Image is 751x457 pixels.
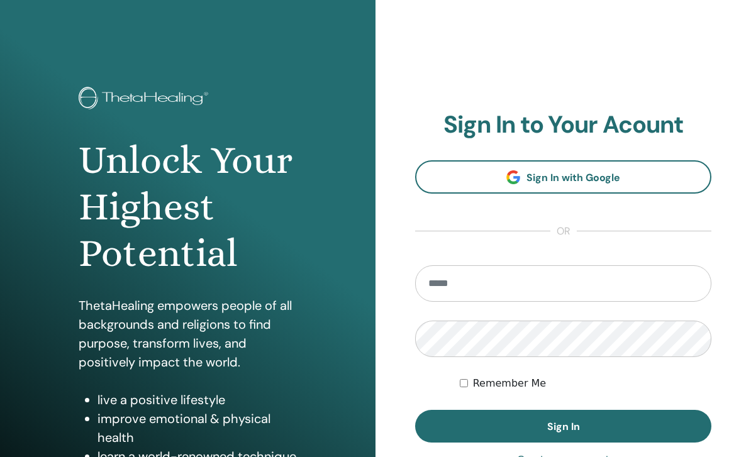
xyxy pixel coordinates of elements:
li: improve emotional & physical health [97,409,298,447]
span: Sign In with Google [526,171,620,184]
button: Sign In [415,410,711,443]
p: ThetaHealing empowers people of all backgrounds and religions to find purpose, transform lives, a... [79,296,298,372]
div: Keep me authenticated indefinitely or until I manually logout [460,376,711,391]
h2: Sign In to Your Acount [415,111,711,140]
span: Sign In [547,420,580,433]
a: Sign In with Google [415,160,711,194]
span: or [550,224,577,239]
label: Remember Me [473,376,547,391]
h1: Unlock Your Highest Potential [79,137,298,277]
li: live a positive lifestyle [97,390,298,409]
